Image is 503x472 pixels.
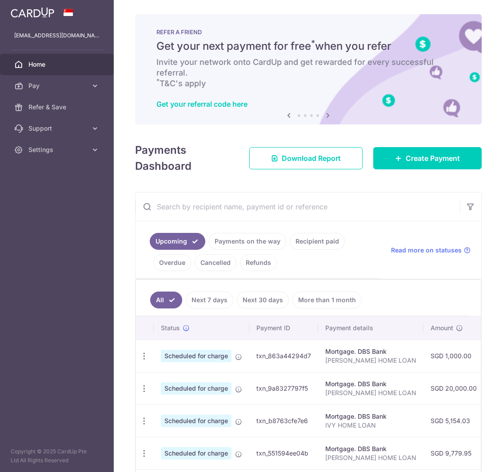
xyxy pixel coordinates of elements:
span: Create Payment [406,153,460,164]
a: Refunds [240,254,277,271]
span: Support [28,124,87,133]
div: Mortgage. DBS Bank [325,412,416,421]
td: txn_b8763cfe7e6 [249,404,318,437]
h4: Payments Dashboard [135,142,233,174]
span: Scheduled for charge [161,447,232,460]
a: Next 30 days [237,292,289,308]
a: Payments on the way [209,233,286,250]
span: Download Report [282,153,341,164]
span: Home [28,60,87,69]
p: [PERSON_NAME] HOME LOAN [325,453,416,462]
a: Cancelled [195,254,236,271]
span: Settings [28,145,87,154]
p: REFER A FRIEND [156,28,460,36]
a: Upcoming [150,233,205,250]
p: [PERSON_NAME] HOME LOAN [325,388,416,397]
span: Amount [431,324,453,332]
a: All [150,292,182,308]
a: Get your referral code here [156,100,248,108]
h6: Invite your network onto CardUp and get rewarded for every successful referral. T&C's apply [156,57,460,89]
td: txn_9a8327797f5 [249,372,318,404]
img: CardUp [11,7,54,18]
td: txn_863a44294d7 [249,340,318,372]
span: Status [161,324,180,332]
iframe: Opens a widget where you can find more information [446,445,494,468]
td: txn_551594ee04b [249,437,318,469]
input: Search by recipient name, payment id or reference [136,192,460,221]
td: SGD 20,000.00 [423,372,484,404]
p: IVY HOME LOAN [325,421,416,430]
th: Payment details [318,316,423,340]
td: SGD 5,154.03 [423,404,484,437]
span: Scheduled for charge [161,350,232,362]
span: Scheduled for charge [161,382,232,395]
span: Refer & Save [28,103,87,112]
h5: Get your next payment for free when you refer [156,39,460,53]
span: Pay [28,81,87,90]
img: RAF banner [135,14,482,124]
td: SGD 1,000.00 [423,340,484,372]
div: Mortgage. DBS Bank [325,380,416,388]
span: Scheduled for charge [161,415,232,427]
a: Next 7 days [186,292,233,308]
a: Overdue [153,254,191,271]
a: Recipient paid [290,233,345,250]
p: [PERSON_NAME] HOME LOAN [325,356,416,365]
a: Create Payment [373,147,482,169]
div: Mortgage. DBS Bank [325,444,416,453]
span: Read more on statuses [391,246,462,255]
p: [EMAIL_ADDRESS][DOMAIN_NAME] [14,31,100,40]
td: SGD 9,779.95 [423,437,484,469]
div: Mortgage. DBS Bank [325,347,416,356]
a: Read more on statuses [391,246,471,255]
a: Download Report [249,147,363,169]
a: More than 1 month [292,292,362,308]
th: Payment ID [249,316,318,340]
